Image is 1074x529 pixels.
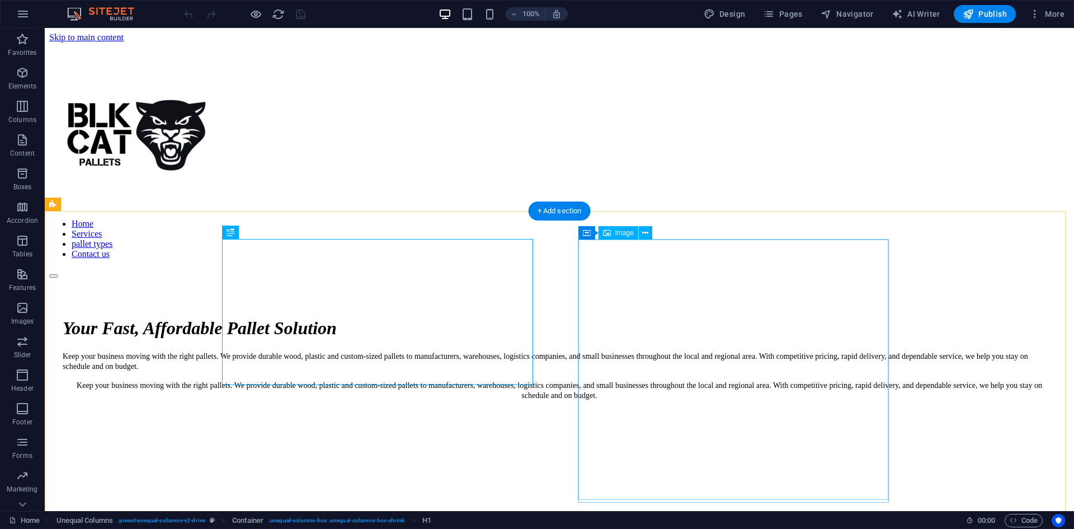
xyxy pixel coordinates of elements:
button: AI Writer [887,5,945,23]
a: Click to cancel selection. Double-click to open Pages [9,514,40,527]
p: Tables [12,250,32,259]
span: AI Writer [892,8,940,20]
p: Elements [8,82,37,91]
span: . preset-unequal-columns-v2-drive [117,514,205,527]
button: Design [699,5,750,23]
p: Features [9,283,36,292]
button: Usercentrics [1052,514,1065,527]
div: Design (Ctrl+Alt+Y) [699,5,750,23]
button: Pages [759,5,807,23]
button: 100% [506,7,545,21]
button: Code [1005,514,1043,527]
span: : [986,516,987,525]
button: Click here to leave preview mode and continue editing [249,7,262,21]
button: Publish [954,5,1016,23]
p: Accordion [7,216,38,225]
span: 00 00 [978,514,995,527]
span: Navigator [821,8,874,20]
p: Favorites [8,48,36,57]
a: Skip to main content [4,4,79,14]
span: Publish [963,8,1007,20]
i: On resize automatically adjust zoom level to fit chosen device. [552,9,562,19]
span: More [1029,8,1064,20]
p: Footer [12,418,32,427]
div: + Add section [529,202,591,221]
span: Image [615,230,634,236]
span: Click to select. Double-click to edit [56,514,113,527]
nav: breadcrumb [56,514,431,527]
p: Images [11,317,34,326]
p: Header [11,384,34,393]
span: Pages [763,8,802,20]
p: Forms [12,451,32,460]
span: Click to select. Double-click to edit [232,514,263,527]
span: Design [704,8,746,20]
p: Boxes [13,182,32,191]
i: This element is a customizable preset [210,517,215,523]
img: Editor Logo [64,7,148,21]
p: Marketing [7,485,37,494]
p: Slider [14,350,31,359]
span: Code [1010,514,1038,527]
i: Reload page [272,8,285,21]
button: reload [271,7,285,21]
p: Columns [8,115,36,124]
h6: 100% [522,7,540,21]
h6: Session time [966,514,996,527]
p: Content [10,149,35,158]
span: Click to select. Double-click to edit [422,514,431,527]
button: Navigator [816,5,878,23]
span: . unequal-columns-box .unequal-columns-box-shrink [268,514,404,527]
button: More [1025,5,1069,23]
